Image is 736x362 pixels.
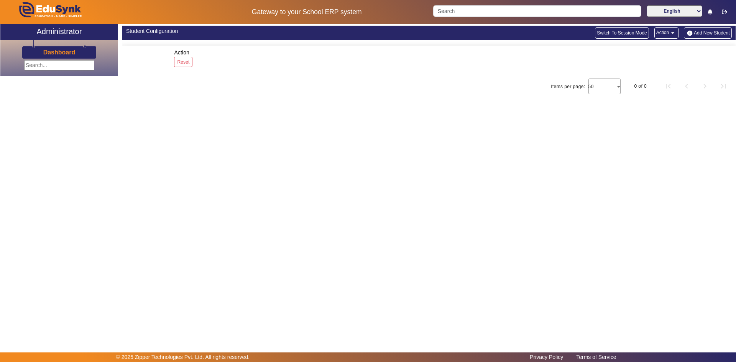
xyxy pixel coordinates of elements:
h5: Gateway to your School ERP system [188,8,425,16]
input: Search [433,5,641,17]
input: Search... [24,60,94,70]
p: © 2025 Zipper Technologies Pvt. Ltd. All rights reserved. [116,353,250,361]
div: 0 of 0 [634,82,647,90]
h3: Dashboard [43,49,76,56]
button: Action [654,27,678,39]
mat-icon: arrow_drop_down [669,29,677,37]
a: Dashboard [43,48,76,56]
button: Next page [696,77,714,95]
div: Student Configuration [126,27,425,35]
a: Administrator [0,24,118,40]
button: Previous page [677,77,696,95]
button: Reset [174,57,192,67]
a: Privacy Policy [526,352,567,362]
img: add-new-student.png [686,30,694,36]
div: Items per page: [551,83,585,90]
a: Terms of Service [572,352,620,362]
button: First page [659,77,677,95]
h2: Administrator [37,27,82,36]
button: Switch To Session Mode [595,27,649,39]
button: Last page [714,77,733,95]
button: Add New Student [684,27,731,39]
div: Action [171,46,195,70]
